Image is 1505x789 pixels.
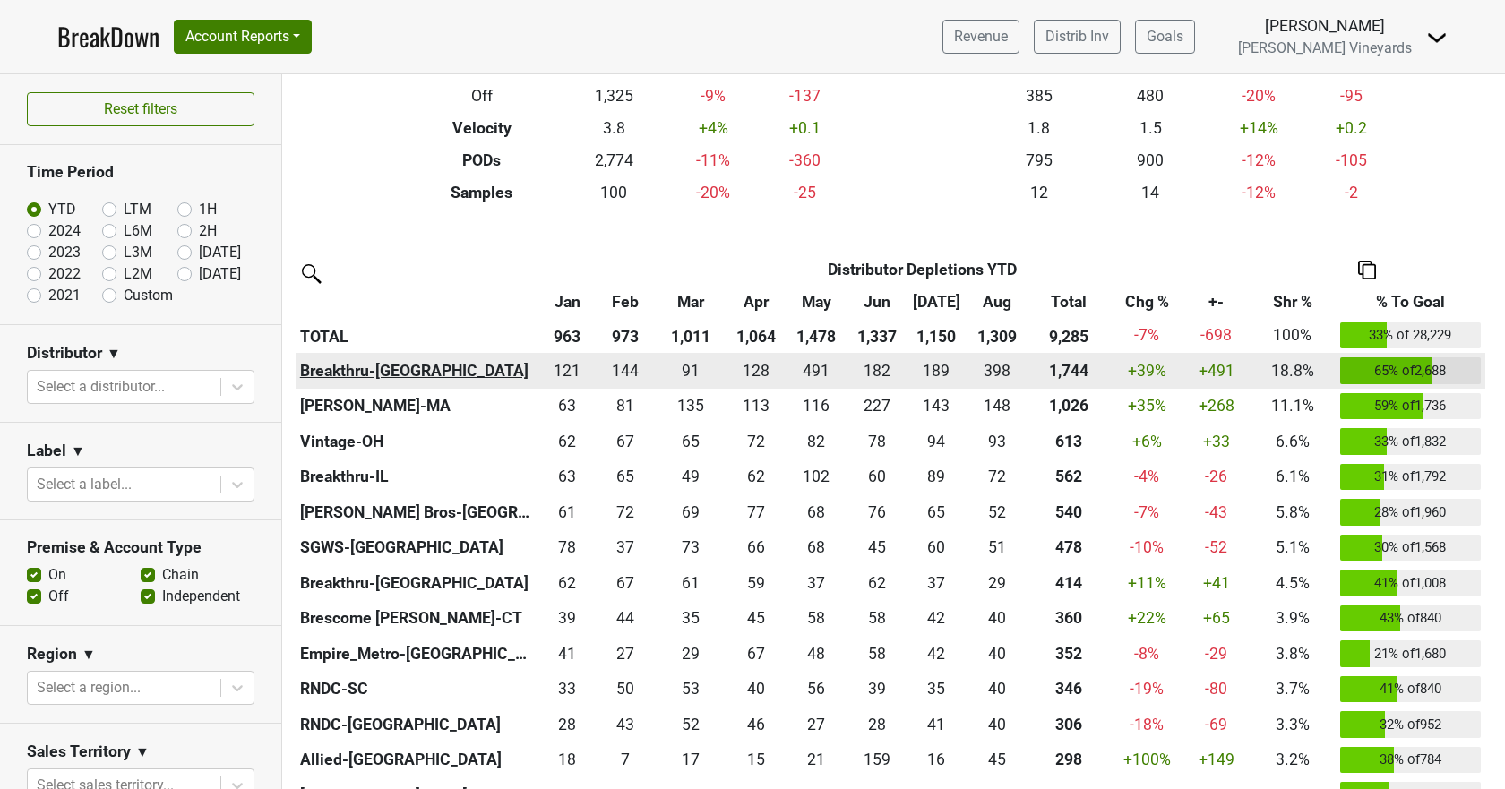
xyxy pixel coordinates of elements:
[600,430,649,453] div: 67
[1249,424,1336,459] td: 6.6%
[596,565,653,601] td: 66.998
[848,389,906,425] td: 226.66
[296,565,538,601] th: Breakthru-[GEOGRAPHIC_DATA]
[983,144,1095,176] td: 795
[971,465,1023,488] div: 72
[789,430,844,453] div: 82
[71,441,85,462] span: ▼
[600,465,649,488] div: 65
[971,430,1023,453] div: 93
[538,672,596,708] td: 33.2
[654,565,727,601] td: 61.415
[789,394,844,417] div: 116
[658,359,723,382] div: 91
[567,144,661,176] td: 2,774
[1110,636,1183,672] td: -8 %
[57,18,159,56] a: BreakDown
[543,571,592,595] div: 62
[124,263,152,285] label: L2M
[296,258,324,287] img: filter
[543,430,592,453] div: 62
[543,501,592,524] div: 61
[971,501,1023,524] div: 52
[906,494,967,530] td: 64.61
[1188,571,1244,595] div: +41
[1110,424,1183,459] td: +6 %
[596,601,653,637] td: 43.583
[785,565,848,601] td: 37.331
[48,586,69,607] label: Off
[1311,112,1391,144] td: +0.2
[727,389,784,425] td: 112.84
[296,318,538,354] th: TOTAL
[785,530,848,566] td: 67.75
[27,344,102,363] h3: Distributor
[971,642,1023,665] div: 40
[910,501,962,524] div: 65
[727,565,784,601] td: 58.5
[789,642,844,665] div: 48
[967,601,1028,637] td: 40
[296,636,538,672] th: Empire_Metro-[GEOGRAPHIC_DATA]
[766,80,846,112] td: -137
[658,501,723,524] div: 69
[596,424,653,459] td: 67.15
[1110,459,1183,495] td: -4 %
[1028,286,1111,318] th: Total: activate to sort column ascending
[910,606,962,630] div: 42
[1207,112,1311,144] td: +14 %
[654,494,727,530] td: 69.38
[1028,530,1111,566] th: 477.913
[654,601,727,637] td: 34.749
[967,286,1028,318] th: Aug: activate to sort column ascending
[971,536,1023,559] div: 51
[1135,20,1195,54] a: Goals
[600,394,649,417] div: 81
[1031,571,1105,595] div: 414
[848,636,906,672] td: 58
[727,494,784,530] td: 77.15
[199,220,217,242] label: 2H
[1311,176,1391,209] td: -2
[600,501,649,524] div: 72
[1028,565,1111,601] th: 414.239
[596,672,653,708] td: 49.5
[910,642,962,665] div: 42
[199,199,217,220] label: 1H
[906,318,967,354] th: 1,150
[1134,326,1159,344] span: -7%
[48,564,66,586] label: On
[596,253,1249,286] th: Distributor Depletions YTD
[785,494,848,530] td: 67.66
[107,343,121,364] span: ▼
[1188,501,1244,524] div: -43
[1238,14,1412,38] div: [PERSON_NAME]
[785,353,848,389] td: 491.083
[654,389,727,425] td: 135.09
[906,636,967,672] td: 42
[1028,353,1111,389] th: 1744.198
[658,430,723,453] div: 65
[654,353,727,389] td: 90.5
[1095,144,1207,176] td: 900
[174,20,312,54] button: Account Reports
[853,642,902,665] div: 58
[910,430,962,453] div: 94
[162,586,240,607] label: Independent
[596,459,653,495] td: 65.083
[1095,80,1207,112] td: 480
[967,318,1028,354] th: 1,309
[971,359,1023,382] div: 398
[967,459,1028,495] td: 72
[848,565,906,601] td: 62.25
[853,430,902,453] div: 78
[1207,80,1311,112] td: -20 %
[910,394,962,417] div: 143
[1028,636,1111,672] th: 352.083
[162,564,199,586] label: Chain
[1238,39,1412,56] span: [PERSON_NAME] Vineyards
[766,176,846,209] td: -25
[1188,430,1244,453] div: +33
[731,465,780,488] div: 62
[1336,286,1485,318] th: % To Goal: activate to sort column ascending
